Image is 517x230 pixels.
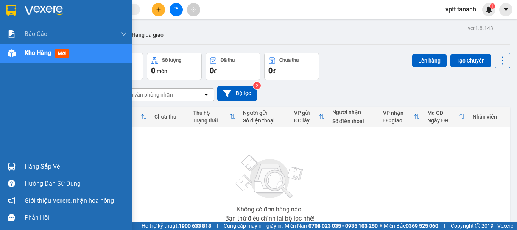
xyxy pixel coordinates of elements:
sup: 1 [490,3,495,9]
span: | [217,222,218,230]
span: down [121,31,127,37]
span: Miền Bắc [384,222,438,230]
button: Số lượng0món [147,53,202,80]
span: Báo cáo [25,29,47,39]
span: aim [191,7,196,12]
span: message [8,214,15,221]
img: logo-vxr [6,5,16,16]
div: Nhân viên [473,114,506,120]
span: caret-down [503,6,509,13]
th: Toggle SortBy [424,107,469,127]
button: caret-down [499,3,512,16]
div: Mã GD [427,110,459,116]
span: plus [156,7,161,12]
span: notification [8,197,15,204]
div: Chọn văn phòng nhận [121,91,173,99]
div: Thu hộ [193,110,229,116]
div: VP nhận [383,110,414,116]
button: Lên hàng [412,54,447,67]
span: copyright [475,223,480,228]
button: Hàng đã giao [126,26,170,44]
span: file-add [173,7,179,12]
button: plus [152,3,165,16]
th: Toggle SortBy [379,107,424,127]
button: Chưa thu0đ [264,53,319,80]
span: | [444,222,445,230]
button: Bộ lọc [217,86,257,101]
div: Chưa thu [154,114,185,120]
button: aim [187,3,200,16]
span: Cung cấp máy in - giấy in: [224,222,283,230]
div: Không có đơn hàng nào. [237,207,303,213]
span: 0 [210,66,214,75]
img: warehouse-icon [8,49,16,57]
strong: 1900 633 818 [179,223,211,229]
span: 1 [491,3,494,9]
div: Đã thu [221,58,235,63]
sup: 2 [253,82,261,89]
img: solution-icon [8,30,16,38]
div: Số điện thoại [332,118,376,124]
svg: open [203,92,209,98]
span: Hỗ trợ kỹ thuật: [142,222,211,230]
button: Tạo Chuyến [450,54,491,67]
span: Miền Nam [285,222,378,230]
div: ver 1.8.143 [468,24,493,32]
strong: 0708 023 035 - 0935 103 250 [308,223,378,229]
div: Hướng dẫn sử dụng [25,178,127,189]
div: Trạng thái [193,117,229,124]
span: 0 [151,66,155,75]
span: vptt.tananh [439,5,482,14]
div: Người nhận [332,109,376,115]
span: 0 [268,66,273,75]
div: Số điện thoại [243,117,287,124]
span: đ [214,68,217,74]
span: ⚪️ [380,224,382,227]
th: Toggle SortBy [189,107,239,127]
span: đ [273,68,276,74]
div: Chưa thu [279,58,299,63]
div: ĐC giao [383,117,414,124]
img: warehouse-icon [8,163,16,171]
strong: 0369 525 060 [406,223,438,229]
img: svg+xml;base64,PHN2ZyBjbGFzcz0ibGlzdC1wbHVnX19zdmciIHhtbG5zPSJodHRwOi8vd3d3LnczLm9yZy8yMDAwL3N2Zy... [232,150,308,203]
div: Bạn thử điều chỉnh lại bộ lọc nhé! [225,216,315,222]
div: Hàng sắp về [25,161,127,172]
span: Kho hàng [25,49,51,56]
button: file-add [170,3,183,16]
span: question-circle [8,180,15,187]
div: ĐC lấy [294,117,319,124]
span: Giới thiệu Vexere, nhận hoa hồng [25,196,114,205]
div: Ngày ĐH [427,117,459,124]
div: Số lượng [162,58,181,63]
th: Toggle SortBy [290,107,329,127]
div: VP gửi [294,110,319,116]
div: Phản hồi [25,212,127,224]
button: Đã thu0đ [206,53,260,80]
span: mới [55,49,69,58]
div: Người gửi [243,110,287,116]
span: món [157,68,167,74]
img: icon-new-feature [486,6,492,13]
